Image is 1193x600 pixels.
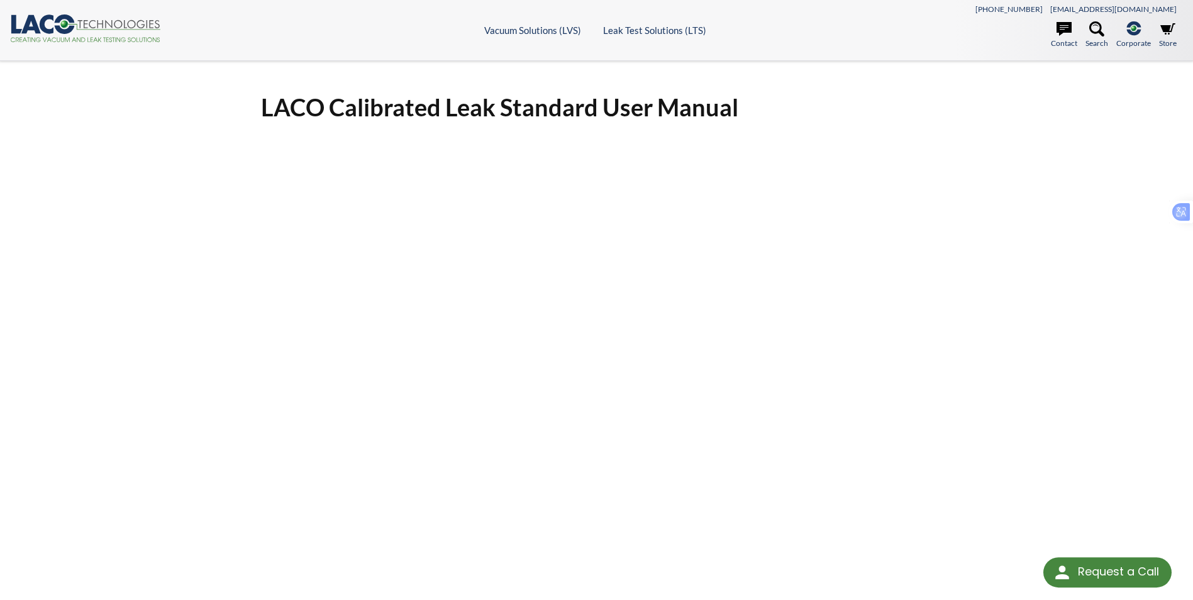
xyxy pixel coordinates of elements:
[975,4,1043,14] a: [PHONE_NUMBER]
[1051,21,1077,49] a: Contact
[1078,557,1159,586] div: Request a Call
[261,92,931,123] h1: LACO Calibrated Leak Standard User Manual
[484,25,581,36] a: Vacuum Solutions (LVS)
[1116,37,1151,49] span: Corporate
[1159,21,1177,49] a: Store
[603,25,706,36] a: Leak Test Solutions (LTS)
[1052,562,1072,582] img: round button
[1043,557,1172,587] div: Request a Call
[1050,4,1177,14] a: [EMAIL_ADDRESS][DOMAIN_NAME]
[1085,21,1108,49] a: Search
